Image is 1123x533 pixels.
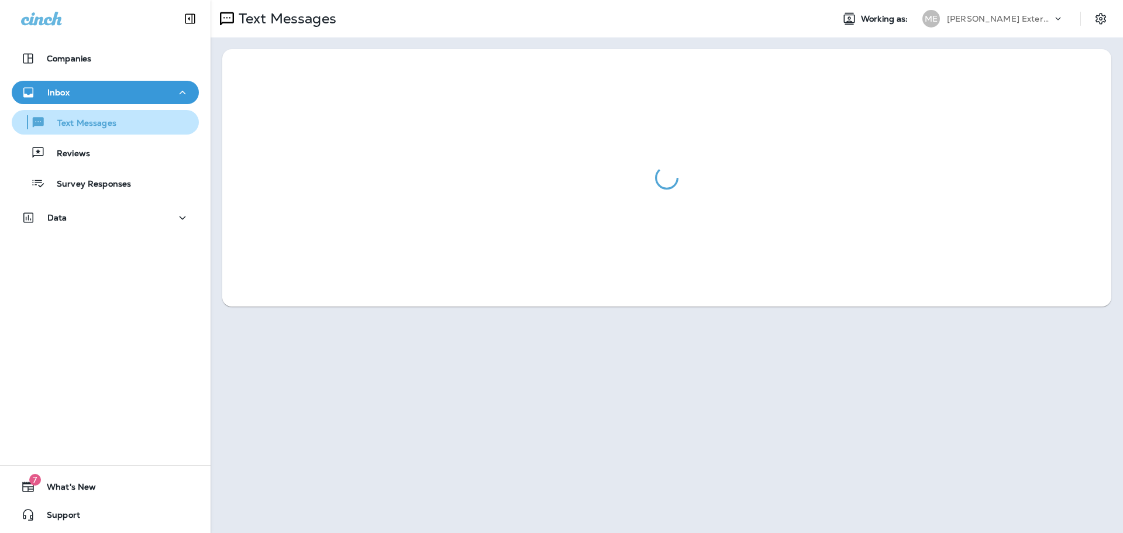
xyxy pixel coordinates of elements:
span: 7 [29,474,41,486]
p: Reviews [45,149,90,160]
span: What's New [35,482,96,496]
p: Inbox [47,88,70,97]
p: Text Messages [234,10,336,27]
button: Settings [1090,8,1111,29]
div: ME [922,10,940,27]
p: Data [47,213,67,222]
button: 7What's New [12,475,199,498]
button: Companies [12,47,199,70]
button: Data [12,206,199,229]
button: Survey Responses [12,171,199,195]
p: Survey Responses [45,179,131,190]
span: Working as: [861,14,911,24]
button: Support [12,503,199,527]
button: Text Messages [12,110,199,135]
p: Companies [47,54,91,63]
p: Text Messages [46,118,116,129]
button: Inbox [12,81,199,104]
p: [PERSON_NAME] Exterminating [947,14,1052,23]
span: Support [35,510,80,524]
button: Collapse Sidebar [174,7,206,30]
button: Reviews [12,140,199,165]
